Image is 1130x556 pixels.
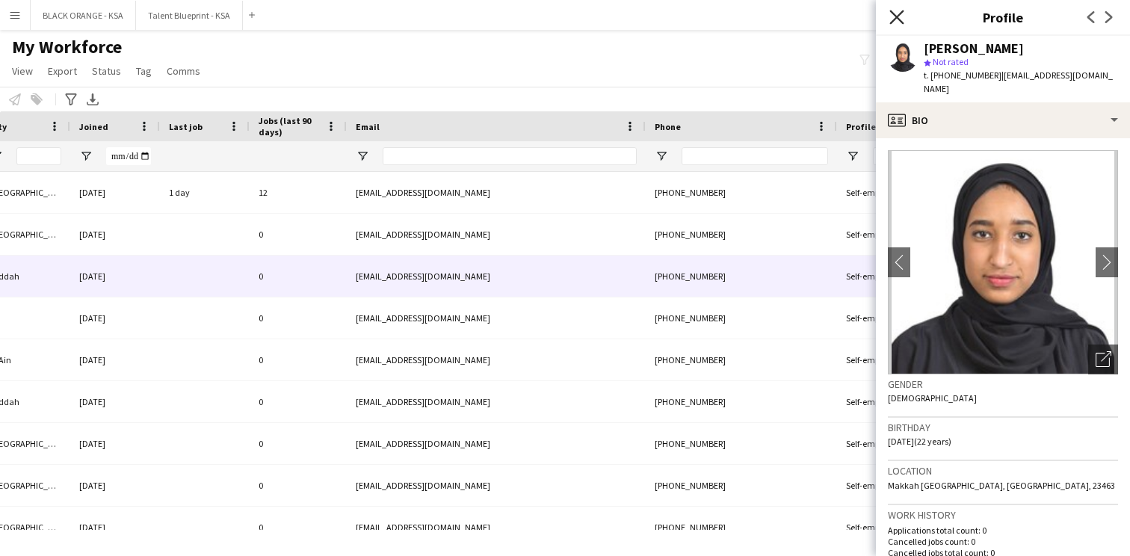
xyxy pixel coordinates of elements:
div: [EMAIL_ADDRESS][DOMAIN_NAME] [347,297,646,339]
span: Status [92,64,121,78]
button: Open Filter Menu [79,149,93,163]
div: [DATE] [70,381,160,422]
span: Export [48,64,77,78]
div: [DATE] [70,339,160,380]
span: Not rated [933,56,969,67]
a: Status [86,61,127,81]
span: Email [356,121,380,132]
div: [PHONE_NUMBER] [646,381,837,422]
div: 12 [250,172,347,213]
a: Comms [161,61,206,81]
div: 0 [250,297,347,339]
div: [PHONE_NUMBER] [646,423,837,464]
input: Email Filter Input [383,147,637,165]
div: Self-employed Crew [837,297,933,339]
span: [DATE] (22 years) [888,436,951,447]
img: Crew avatar or photo [888,150,1118,374]
div: [DATE] [70,423,160,464]
a: Tag [130,61,158,81]
p: Cancelled jobs count: 0 [888,536,1118,547]
div: [EMAIL_ADDRESS][DOMAIN_NAME] [347,465,646,506]
div: [DATE] [70,297,160,339]
app-action-btn: Advanced filters [62,90,80,108]
h3: Work history [888,508,1118,522]
div: [EMAIL_ADDRESS][DOMAIN_NAME] [347,214,646,255]
div: [PERSON_NAME] [924,42,1024,55]
div: 0 [250,339,347,380]
span: t. [PHONE_NUMBER] [924,69,1001,81]
span: View [12,64,33,78]
p: Applications total count: 0 [888,525,1118,536]
div: 0 [250,381,347,422]
button: Open Filter Menu [846,149,859,163]
div: [DATE] [70,256,160,297]
button: Open Filter Menu [356,149,369,163]
span: Jobs (last 90 days) [259,115,320,138]
input: Phone Filter Input [682,147,828,165]
div: Self-employed Crew [837,214,933,255]
span: Profile [846,121,876,132]
h3: Profile [876,7,1130,27]
div: [DATE] [70,214,160,255]
div: 0 [250,214,347,255]
h3: Birthday [888,421,1118,434]
span: Phone [655,121,681,132]
h3: Location [888,464,1118,478]
div: [EMAIL_ADDRESS][DOMAIN_NAME] [347,507,646,548]
div: Self-employed Crew [837,256,933,297]
div: 0 [250,507,347,548]
div: [PHONE_NUMBER] [646,172,837,213]
div: Self-employed Crew [837,339,933,380]
div: Bio [876,102,1130,138]
span: Makkah [GEOGRAPHIC_DATA], [GEOGRAPHIC_DATA], 23463 [888,480,1115,491]
div: Self-employed Crew [837,507,933,548]
span: | [EMAIL_ADDRESS][DOMAIN_NAME] [924,69,1113,94]
div: 0 [250,256,347,297]
div: [PHONE_NUMBER] [646,297,837,339]
div: [EMAIL_ADDRESS][DOMAIN_NAME] [347,423,646,464]
span: [DEMOGRAPHIC_DATA] [888,392,977,404]
input: City Filter Input [16,147,61,165]
a: View [6,61,39,81]
span: Tag [136,64,152,78]
div: [EMAIL_ADDRESS][DOMAIN_NAME] [347,381,646,422]
a: Export [42,61,83,81]
div: 0 [250,465,347,506]
div: [EMAIL_ADDRESS][DOMAIN_NAME] [347,172,646,213]
div: 0 [250,423,347,464]
div: Self-employed Crew [837,381,933,422]
input: Profile Filter Input [873,147,924,165]
button: BLACK ORANGE - KSA [31,1,136,30]
button: Talent Blueprint - KSA [136,1,243,30]
span: Last job [169,121,203,132]
span: Joined [79,121,108,132]
span: My Workforce [12,36,122,58]
h3: Gender [888,377,1118,391]
div: [PHONE_NUMBER] [646,214,837,255]
div: [PHONE_NUMBER] [646,339,837,380]
div: [DATE] [70,172,160,213]
div: [DATE] [70,465,160,506]
button: Open Filter Menu [655,149,668,163]
input: Joined Filter Input [106,147,151,165]
div: [PHONE_NUMBER] [646,256,837,297]
div: [DATE] [70,507,160,548]
div: [EMAIL_ADDRESS][DOMAIN_NAME] [347,256,646,297]
span: Comms [167,64,200,78]
app-action-btn: Export XLSX [84,90,102,108]
div: [PHONE_NUMBER] [646,465,837,506]
div: 1 day [160,172,250,213]
div: [EMAIL_ADDRESS][DOMAIN_NAME] [347,339,646,380]
div: [PHONE_NUMBER] [646,507,837,548]
div: Self-employed Crew [837,465,933,506]
div: Open photos pop-in [1088,345,1118,374]
div: Self-employed Crew [837,423,933,464]
div: Self-employed Crew [837,172,933,213]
